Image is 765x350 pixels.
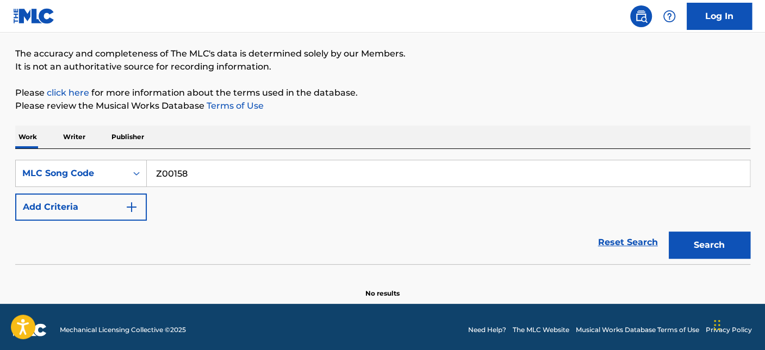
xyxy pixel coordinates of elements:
[15,99,750,112] p: Please review the Musical Works Database
[22,167,120,180] div: MLC Song Code
[125,201,138,214] img: 9d2ae6d4665cec9f34b9.svg
[687,3,752,30] a: Log In
[630,5,652,27] a: Public Search
[714,309,720,341] div: Drag
[108,126,147,148] p: Publisher
[60,126,89,148] p: Writer
[15,126,40,148] p: Work
[15,86,750,99] p: Please for more information about the terms used in the database.
[204,101,264,111] a: Terms of Use
[15,60,750,73] p: It is not an authoritative source for recording information.
[468,325,506,335] a: Need Help?
[593,230,663,254] a: Reset Search
[513,325,569,335] a: The MLC Website
[658,5,680,27] div: Help
[635,10,648,23] img: search
[669,232,750,259] button: Search
[706,325,752,335] a: Privacy Policy
[576,325,699,335] a: Musical Works Database Terms of Use
[15,160,750,264] form: Search Form
[15,193,147,221] button: Add Criteria
[711,298,765,350] iframe: Chat Widget
[60,325,186,335] span: Mechanical Licensing Collective © 2025
[663,10,676,23] img: help
[47,87,89,98] a: click here
[13,8,55,24] img: MLC Logo
[365,276,400,298] p: No results
[15,47,750,60] p: The accuracy and completeness of The MLC's data is determined solely by our Members.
